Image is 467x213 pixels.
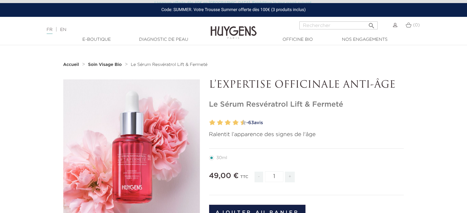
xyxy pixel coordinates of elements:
label: 2 [211,118,215,127]
i:  [368,20,375,28]
strong: Soin Visage Bio [88,63,122,67]
label: 7 [231,118,233,127]
label: 9 [239,118,241,127]
a: FR [47,28,53,34]
a: Diagnostic de peau [133,36,194,43]
span: 49,00 € [209,172,239,180]
label: 10 [242,118,246,127]
a: Officine Bio [267,36,329,43]
span: + [285,172,295,182]
a: Accueil [63,62,80,67]
p: Ralentit l’apparence des signes de l'âge [209,131,404,139]
label: 8 [234,118,239,127]
div: TTC [240,170,248,187]
a: EN [60,28,66,32]
strong: Accueil [63,63,79,67]
label: 5 [224,118,226,127]
span: - [255,172,263,182]
a: Le Sérum Resvératrol Lift & Fermeté [131,62,208,67]
h1: Le Sérum Resvératrol Lift & Fermeté [209,100,404,109]
a: E-Boutique [66,36,127,43]
span: 63 [248,120,254,125]
input: Quantité [265,171,283,182]
label: 6 [226,118,231,127]
label: 30ml [209,155,235,160]
button:  [366,20,377,28]
label: 4 [218,118,223,127]
p: L’EXPERTISE OFFICINALE ANTI-ÂGE [209,79,404,91]
label: 1 [208,118,210,127]
img: Huygens [211,16,257,40]
span: (0) [413,23,420,27]
span: Le Sérum Resvératrol Lift & Fermeté [131,63,208,67]
div: | [44,26,190,33]
a: Nos engagements [334,36,395,43]
a: Soin Visage Bio [88,62,123,67]
input: Rechercher [299,21,378,29]
a: -63avis [244,118,404,127]
label: 3 [216,118,218,127]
